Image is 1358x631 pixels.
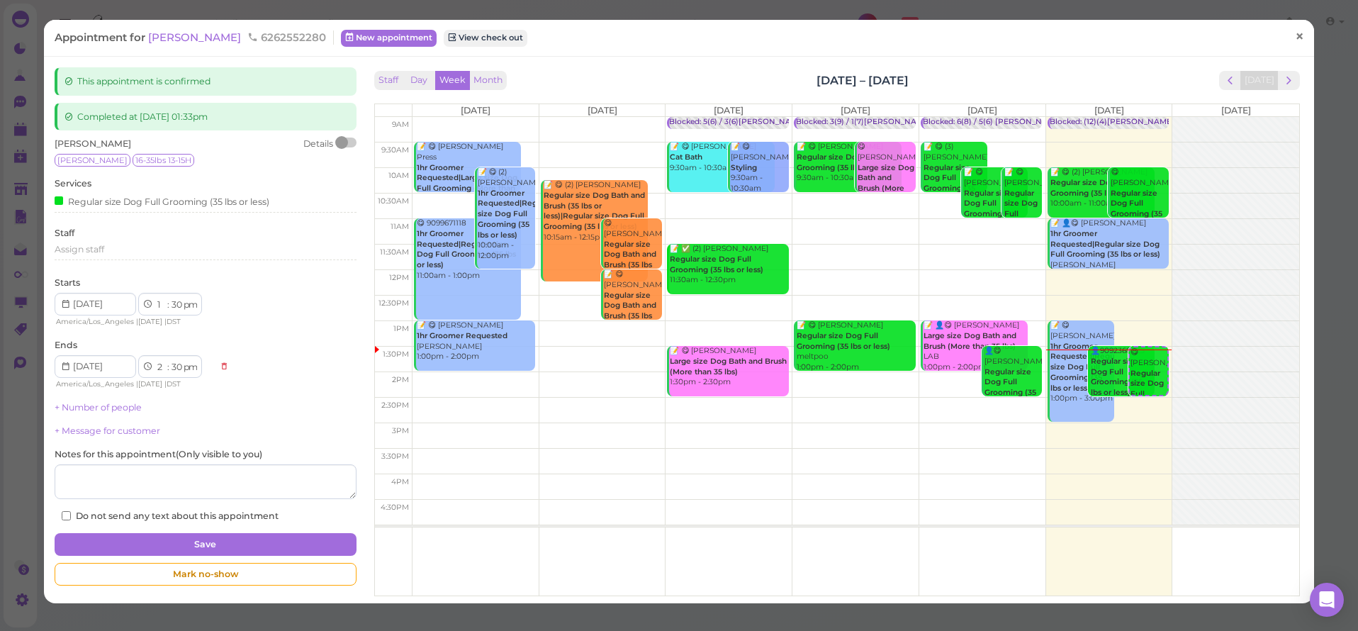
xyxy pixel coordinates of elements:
[1286,21,1313,54] a: ×
[55,138,131,149] span: [PERSON_NAME]
[391,222,409,231] span: 11am
[55,194,269,208] div: Regular size Dog Full Grooming (35 lbs or less)
[55,533,356,556] button: Save
[55,448,262,461] label: Notes for this appointment ( Only visible to you )
[167,317,181,326] span: DST
[444,30,527,47] a: View check out
[796,117,1055,128] div: Blocked: 3(9) / 1(7)[PERSON_NAME],[PERSON_NAME] • appointment
[55,227,74,240] label: Staff
[402,71,436,90] button: Day
[841,105,870,116] span: [DATE]
[388,171,409,180] span: 10am
[669,244,788,286] div: 📝 ✅ (2) [PERSON_NAME] 11:30am - 12:30pm
[55,277,80,289] label: Starts
[469,71,507,90] button: Month
[1130,347,1167,452] div: 😋 [PERSON_NAME] 1:30pm - 2:30pm
[478,189,551,240] b: 1hr Groomer Requested|Regular size Dog Full Grooming (35 lbs or less)
[1050,117,1230,128] div: Blocked: (12)(4)[PERSON_NAME] • appointment
[924,331,1016,351] b: Large size Dog Bath and Brush (More than 35 lbs)
[138,317,162,326] span: [DATE]
[1278,71,1300,90] button: next
[796,142,901,184] div: 📝 😋 [PERSON_NAME] 9:30am - 10:30am
[55,103,356,131] div: Completed at [DATE] 01:33pm
[1310,583,1344,617] div: Open Intercom Messenger
[984,367,1036,408] b: Regular size Dog Full Grooming (35 lbs or less)
[167,379,181,389] span: DST
[1094,105,1124,116] span: [DATE]
[416,218,521,281] div: 😋 9099671118 11:00am - 1:00pm
[670,357,787,376] b: Large size Dog Bath and Brush (More than 35 lbs)
[417,229,516,269] b: 1hr Groomer Requested|Regular size Dog Full Grooming (35 lbs or less)
[55,67,356,96] div: This appointment is confirmed
[669,142,774,173] div: 📝 😋 [PERSON_NAME] 9:30am - 10:30am
[1111,189,1162,229] b: Regular size Dog Full Grooming (35 lbs or less)
[923,117,1224,128] div: Blocked: 6(8) / 5(6) [PERSON_NAME] Lulu [PERSON_NAME] • [PERSON_NAME]
[603,218,662,302] div: 😋 [PERSON_NAME] 11:00am - 12:00pm
[669,117,861,128] div: Blocked: 5(6) / 3(6)[PERSON_NAME] • appointment
[817,72,909,89] h2: [DATE] – [DATE]
[730,142,789,194] div: 📝 😋 [PERSON_NAME] 9:30am - 10:30am
[797,331,890,351] b: Regular size Dog Full Grooming (35 lbs or less)
[62,510,279,523] label: Do not send any text about this appointment
[670,152,702,162] b: Cat Bath
[1110,167,1169,251] div: 😋 [PERSON_NAME] 10:00am - 11:00am
[796,320,915,372] div: 📝 😋 [PERSON_NAME] meltpoo 1:00pm - 2:00pm
[964,189,1016,229] b: Regular size Dog Full Grooming (35 lbs or less)
[417,331,507,340] b: 1hr Groomer Requested
[1221,105,1251,116] span: [DATE]
[138,379,162,389] span: [DATE]
[857,142,916,225] div: 😋 [PERSON_NAME] 9:30am - 10:30am
[383,350,409,359] span: 1:30pm
[1050,342,1124,393] b: 1hr Groomer Requested|Regular size Dog Full Grooming (35 lbs or less)
[55,315,213,328] div: | |
[391,477,409,486] span: 4pm
[381,503,409,512] span: 4:30pm
[55,378,213,391] div: | |
[55,244,104,255] span: Assign staff
[55,154,130,167] span: [PERSON_NAME]
[1091,357,1143,397] b: Regular size Dog Full Grooming (35 lbs or less)
[62,511,71,520] input: Do not send any text about this appointment
[1090,346,1155,408] div: 👤9092368025 1:30pm - 2:30pm
[543,180,648,242] div: 📝 😋 (2) [PERSON_NAME] 10:15am - 12:15pm
[984,346,1043,430] div: 👤😋 [PERSON_NAME] 1:30pm - 2:30pm
[477,167,536,261] div: 📝 😋 (2) [PERSON_NAME] 10:00am - 12:00pm
[55,30,334,45] div: Appointment for
[56,379,134,389] span: America/Los_Angeles
[1050,167,1155,209] div: 📝 😋 (2) [PERSON_NAME] 10:00am - 11:00am
[381,401,409,410] span: 2:30pm
[55,339,77,352] label: Ends
[1219,71,1241,90] button: prev
[924,163,975,203] b: Regular size Dog Full Grooming (35 lbs or less)
[148,30,244,44] a: [PERSON_NAME]
[858,163,914,203] b: Large size Dog Bath and Brush (More than 35 lbs)
[378,196,409,206] span: 10:30am
[967,105,997,116] span: [DATE]
[247,30,326,44] span: 6262552280
[461,105,490,116] span: [DATE]
[588,105,617,116] span: [DATE]
[417,163,517,203] b: 1hr Groomer Requested|Large size Dog Full Grooming (More than 35 lbs)
[55,177,91,190] label: Services
[416,142,521,225] div: 📝 😋 [PERSON_NAME] Press [PERSON_NAME] 9:30am - 10:30am
[341,30,437,47] a: New appointment
[1130,369,1169,430] b: Regular size Dog Full Grooming (35 lbs or less)
[544,191,645,231] b: Regular size Dog Bath and Brush (35 lbs or less)|Regular size Dog Full Grooming (35 lbs or less)
[374,71,403,90] button: Staff
[1004,167,1042,272] div: 📝 😋 [PERSON_NAME] 10:00am - 11:00am
[392,120,409,129] span: 9am
[1050,178,1144,198] b: Regular size Dog Full Grooming (35 lbs or less)
[1050,218,1169,281] div: 📝 👤😋 [PERSON_NAME] [PERSON_NAME] 11:00am - 12:00pm
[55,563,356,586] div: Mark no-show
[1295,27,1304,47] span: ×
[435,71,470,90] button: Week
[56,317,134,326] span: America/Los_Angeles
[669,346,788,388] div: 📝 😋 [PERSON_NAME] 1:30pm - 2:30pm
[1050,320,1114,404] div: 📝 😋 [PERSON_NAME] 1:00pm - 3:00pm
[714,105,743,116] span: [DATE]
[923,142,987,225] div: 📝 😋 (3) [PERSON_NAME] 9:30am - 10:30am
[392,426,409,435] span: 3pm
[731,163,757,172] b: Styling
[55,425,160,436] a: + Message for customer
